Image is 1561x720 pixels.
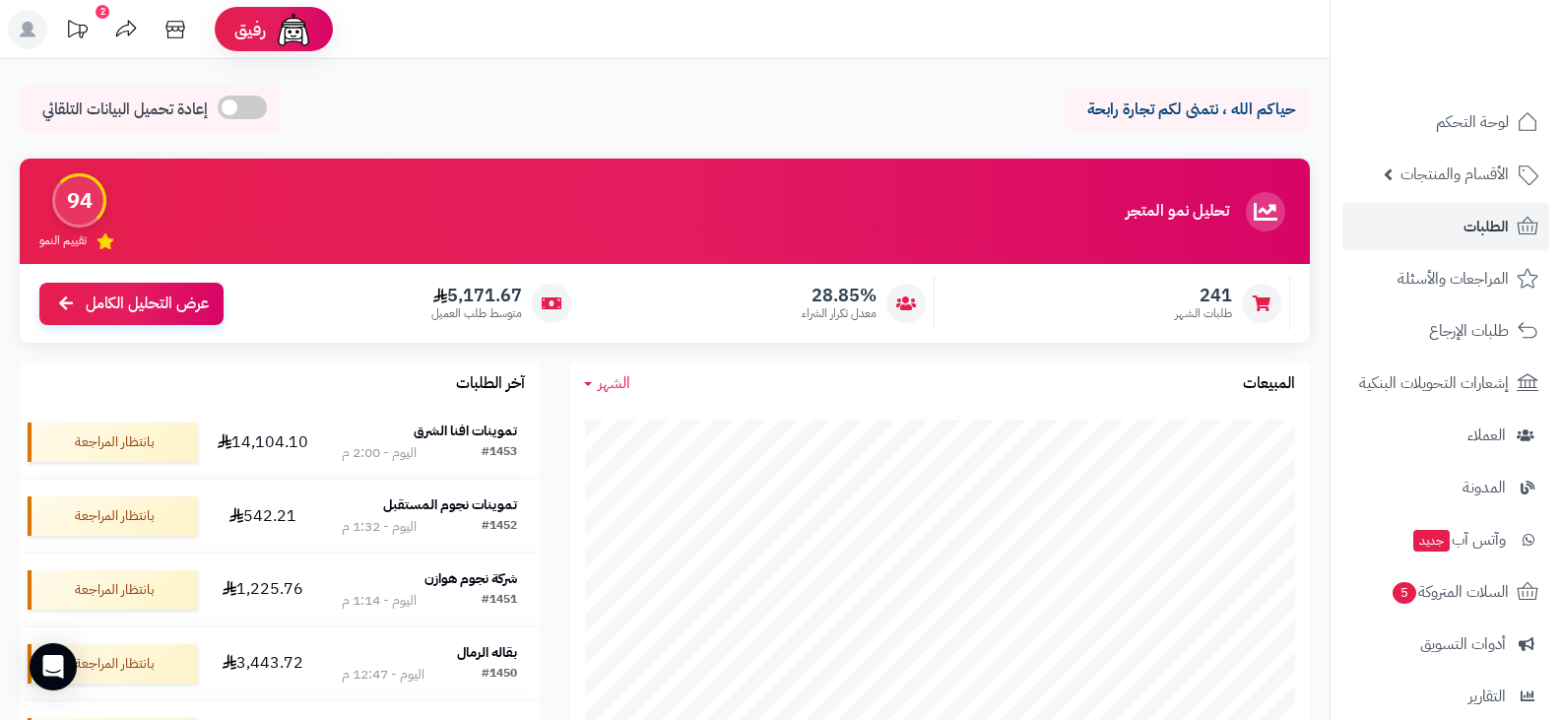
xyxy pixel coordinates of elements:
div: #1451 [482,591,517,611]
span: طلبات الشهر [1175,305,1232,322]
a: الشهر [584,372,630,395]
strong: تموينات افنا الشرق [414,421,517,441]
h3: المبيعات [1243,375,1295,393]
div: بانتظار المراجعة [28,423,198,462]
span: تقييم النمو [39,232,87,249]
a: التقارير [1342,673,1549,720]
span: عرض التحليل الكامل [86,293,209,315]
span: السلات المتروكة [1391,578,1509,606]
span: معدل تكرار الشراء [802,305,877,322]
div: 2 [96,5,109,19]
a: المدونة [1342,464,1549,511]
img: logo-2.png [1427,16,1542,57]
span: رفيق [234,18,266,41]
span: التقارير [1468,683,1506,710]
a: إشعارات التحويلات البنكية [1342,360,1549,407]
td: 3,443.72 [206,627,320,700]
span: العملاء [1467,422,1506,449]
a: العملاء [1342,412,1549,459]
div: بانتظار المراجعة [28,644,198,684]
div: #1453 [482,443,517,463]
td: 1,225.76 [206,554,320,626]
strong: شركة نجوم هوازن [424,568,517,589]
div: اليوم - 1:32 م [342,517,417,537]
a: عرض التحليل الكامل [39,283,224,325]
a: طلبات الإرجاع [1342,307,1549,355]
span: إشعارات التحويلات البنكية [1359,369,1509,397]
strong: تموينات نجوم المستقبل [383,494,517,515]
div: #1450 [482,665,517,685]
span: 5,171.67 [431,285,522,306]
h3: آخر الطلبات [456,375,525,393]
img: ai-face.png [274,10,313,49]
p: حياكم الله ، نتمنى لكم تجارة رابحة [1078,98,1295,121]
div: بانتظار المراجعة [28,496,198,536]
span: إعادة تحميل البيانات التلقائي [42,98,208,121]
span: لوحة التحكم [1436,108,1509,136]
div: بانتظار المراجعة [28,570,198,610]
span: المدونة [1463,474,1506,501]
span: أدوات التسويق [1420,630,1506,658]
h3: تحليل نمو المتجر [1126,203,1229,221]
span: الطلبات [1463,213,1509,240]
span: الشهر [598,371,630,395]
a: الطلبات [1342,203,1549,250]
span: 5 [1392,581,1417,605]
div: اليوم - 2:00 م [342,443,417,463]
strong: بقاله الرمال [457,642,517,663]
td: 542.21 [206,480,320,553]
span: متوسط طلب العميل [431,305,522,322]
a: أدوات التسويق [1342,621,1549,668]
div: #1452 [482,517,517,537]
span: وآتس آب [1411,526,1506,554]
a: السلات المتروكة5 [1342,568,1549,616]
a: تحديثات المنصة [52,10,101,54]
div: اليوم - 1:14 م [342,591,417,611]
a: لوحة التحكم [1342,98,1549,146]
div: Open Intercom Messenger [30,643,77,690]
span: المراجعات والأسئلة [1398,265,1509,293]
span: 241 [1175,285,1232,306]
span: طلبات الإرجاع [1429,317,1509,345]
a: المراجعات والأسئلة [1342,255,1549,302]
div: اليوم - 12:47 م [342,665,424,685]
a: وآتس آبجديد [1342,516,1549,563]
span: الأقسام والمنتجات [1400,161,1509,188]
td: 14,104.10 [206,406,320,479]
span: جديد [1413,530,1450,552]
span: 28.85% [802,285,877,306]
